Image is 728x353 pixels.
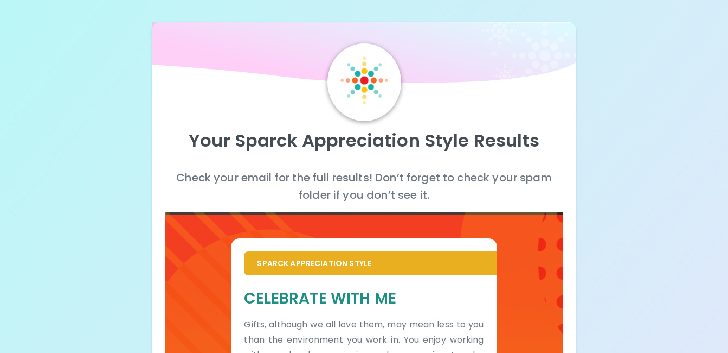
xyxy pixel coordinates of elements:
[152,22,576,89] img: wave
[340,56,388,104] img: Sparck Logo
[257,258,484,269] p: Sparck Appreciation Style
[244,288,484,308] h5: Celebrate With Me
[165,130,563,152] p: Your Sparck Appreciation Style Results
[165,169,563,204] p: Check your email for the full results! Don’t forget to check your spam folder if you don’t see it.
